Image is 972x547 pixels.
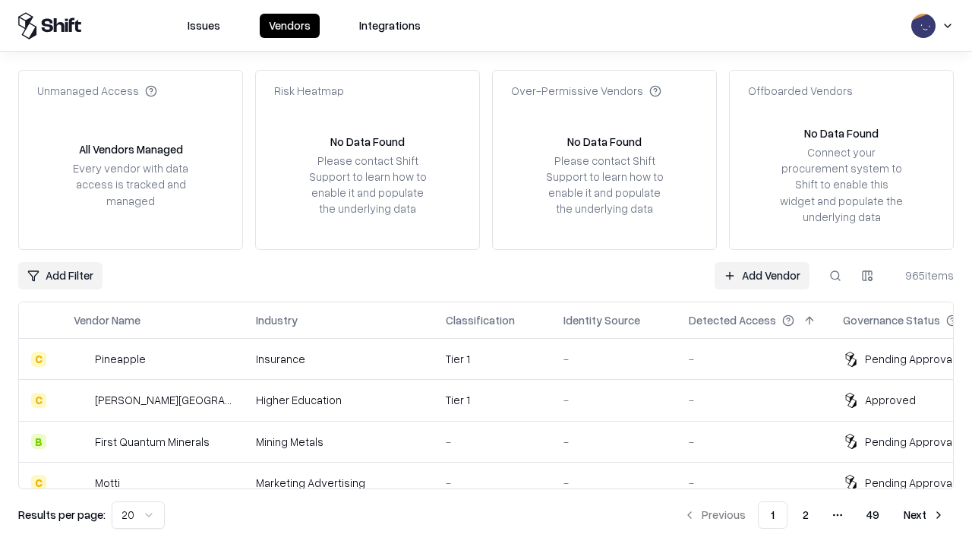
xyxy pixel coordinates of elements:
[567,134,642,150] div: No Data Found
[74,434,89,449] img: First Quantum Minerals
[563,312,640,328] div: Identity Source
[778,144,904,225] div: Connect your procurement system to Shift to enable this widget and populate the underlying data
[689,351,819,367] div: -
[843,312,940,328] div: Governance Status
[31,475,46,490] div: C
[804,125,879,141] div: No Data Found
[674,501,954,529] nav: pagination
[715,262,809,289] a: Add Vendor
[748,83,853,99] div: Offboarded Vendors
[758,501,787,529] button: 1
[31,352,46,367] div: C
[74,312,140,328] div: Vendor Name
[893,267,954,283] div: 965 items
[256,434,421,450] div: Mining Metals
[256,392,421,408] div: Higher Education
[31,393,46,408] div: C
[446,475,539,491] div: -
[541,153,667,217] div: Please contact Shift Support to learn how to enable it and populate the underlying data
[689,312,776,328] div: Detected Access
[563,475,664,491] div: -
[95,392,232,408] div: [PERSON_NAME][GEOGRAPHIC_DATA]
[446,434,539,450] div: -
[18,262,103,289] button: Add Filter
[865,434,955,450] div: Pending Approval
[865,351,955,367] div: Pending Approval
[305,153,431,217] div: Please contact Shift Support to learn how to enable it and populate the underlying data
[446,312,515,328] div: Classification
[95,475,120,491] div: Motti
[854,501,892,529] button: 49
[37,83,157,99] div: Unmanaged Access
[865,475,955,491] div: Pending Approval
[563,351,664,367] div: -
[446,392,539,408] div: Tier 1
[68,160,194,208] div: Every vendor with data access is tracked and managed
[95,351,146,367] div: Pineapple
[689,475,819,491] div: -
[689,392,819,408] div: -
[79,141,183,157] div: All Vendors Managed
[689,434,819,450] div: -
[511,83,661,99] div: Over-Permissive Vendors
[274,83,344,99] div: Risk Heatmap
[18,507,106,523] p: Results per page:
[791,501,821,529] button: 2
[178,14,229,38] button: Issues
[74,352,89,367] img: Pineapple
[256,475,421,491] div: Marketing Advertising
[74,475,89,490] img: Motti
[446,351,539,367] div: Tier 1
[31,434,46,449] div: B
[95,434,210,450] div: First Quantum Minerals
[260,14,320,38] button: Vendors
[74,393,89,408] img: Reichman University
[350,14,430,38] button: Integrations
[563,392,664,408] div: -
[895,501,954,529] button: Next
[865,392,916,408] div: Approved
[256,312,298,328] div: Industry
[330,134,405,150] div: No Data Found
[563,434,664,450] div: -
[256,351,421,367] div: Insurance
